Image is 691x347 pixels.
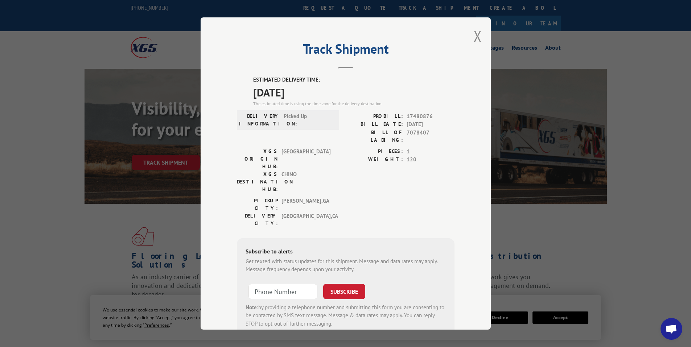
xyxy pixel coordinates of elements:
span: CHINO [281,170,330,193]
label: PROBILL: [346,112,403,120]
span: [GEOGRAPHIC_DATA] , CA [281,212,330,227]
input: Phone Number [248,284,317,299]
label: WEIGHT: [346,156,403,164]
span: 120 [407,156,455,164]
label: XGS DESTINATION HUB: [237,170,278,193]
span: [DATE] [253,84,455,100]
label: PICKUP CITY: [237,197,278,212]
span: [DATE] [407,120,455,129]
label: DELIVERY CITY: [237,212,278,227]
span: 1 [407,147,455,156]
h2: Track Shipment [237,44,455,58]
div: Open chat [661,318,682,340]
div: by providing a telephone number and submitting this form you are consenting to be contacted by SM... [246,303,446,328]
label: BILL OF LADING: [346,128,403,144]
button: SUBSCRIBE [323,284,365,299]
label: XGS ORIGIN HUB: [237,147,278,170]
label: DELIVERY INFORMATION: [239,112,280,127]
span: 7078407 [407,128,455,144]
span: Picked Up [284,112,333,127]
label: ESTIMATED DELIVERY TIME: [253,76,455,84]
div: Subscribe to alerts [246,247,446,257]
div: The estimated time is using the time zone for the delivery destination. [253,100,455,107]
div: Get texted with status updates for this shipment. Message and data rates may apply. Message frequ... [246,257,446,273]
strong: Note: [246,303,258,310]
button: Close modal [474,26,482,46]
span: [PERSON_NAME] , GA [281,197,330,212]
span: 17480876 [407,112,455,120]
label: BILL DATE: [346,120,403,129]
span: [GEOGRAPHIC_DATA] [281,147,330,170]
label: PIECES: [346,147,403,156]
